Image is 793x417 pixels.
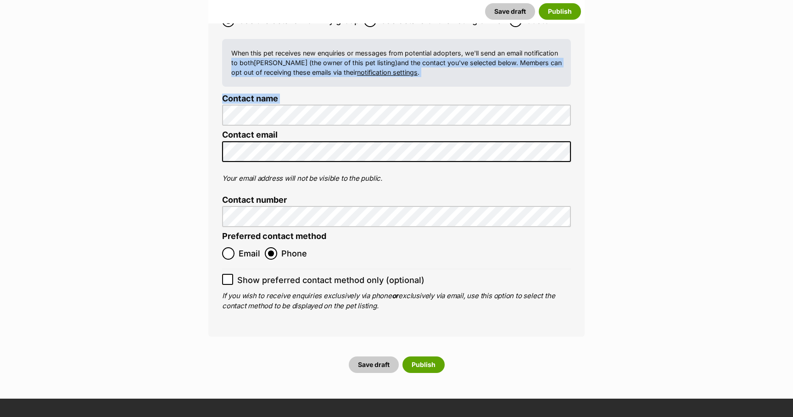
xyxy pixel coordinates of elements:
button: Publish [539,3,581,20]
label: Contact name [222,94,571,104]
span: Show preferred contact method only (optional) [237,274,424,286]
button: Publish [402,356,445,373]
b: or [392,291,399,300]
p: Your email address will not be visible to the public. [222,173,571,184]
label: Contact number [222,195,571,205]
button: Save draft [349,356,399,373]
span: Email [239,247,260,260]
label: Contact email [222,130,571,140]
label: Preferred contact method [222,232,326,241]
a: notification settings [357,68,418,76]
p: When this pet receives new enquiries or messages from potential adopters, we'll send an email not... [231,48,562,78]
span: [PERSON_NAME] (the owner of this pet listing) [254,59,397,67]
button: Save draft [485,3,535,20]
p: If you wish to receive enquiries exclusively via phone exclusively via email, use this option to ... [222,291,571,311]
span: Phone [281,247,307,260]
